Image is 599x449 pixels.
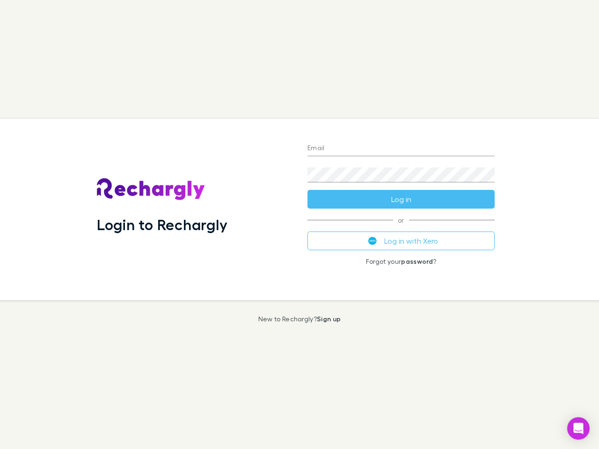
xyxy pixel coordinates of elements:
a: password [401,257,433,265]
h1: Login to Rechargly [97,216,227,233]
img: Rechargly's Logo [97,178,205,201]
button: Log in [307,190,495,209]
a: Sign up [317,315,341,323]
p: New to Rechargly? [258,315,341,323]
img: Xero's logo [368,237,377,245]
p: Forgot your ? [307,258,495,265]
button: Log in with Xero [307,232,495,250]
div: Open Intercom Messenger [567,417,590,440]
